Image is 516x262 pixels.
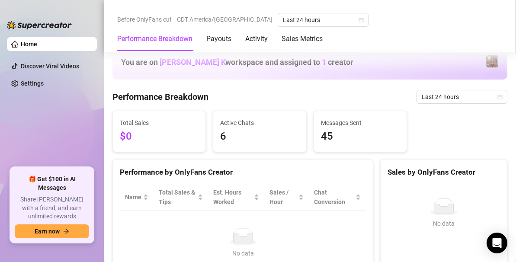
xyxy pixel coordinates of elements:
[120,184,154,211] th: Name
[264,184,308,211] th: Sales / Hour
[213,188,253,207] div: Est. Hours Worked
[15,195,89,221] span: Share [PERSON_NAME] with a friend, and earn unlimited rewards
[21,80,44,87] a: Settings
[125,192,141,202] span: Name
[160,58,225,67] span: [PERSON_NAME] K
[388,166,500,178] div: Sales by OnlyFans Creator
[21,41,37,48] a: Home
[121,58,353,67] h1: You are on workspace and assigned to creator
[486,55,498,67] img: Greek
[120,118,199,128] span: Total Sales
[314,188,354,207] span: Chat Conversion
[206,34,231,44] div: Payouts
[391,219,497,228] div: No data
[359,17,364,22] span: calendar
[15,224,89,238] button: Earn nowarrow-right
[120,128,199,145] span: $0
[154,184,208,211] th: Total Sales & Tips
[120,166,366,178] div: Performance by OnlyFans Creator
[422,90,502,103] span: Last 24 hours
[283,13,363,26] span: Last 24 hours
[282,34,323,44] div: Sales Metrics
[321,128,400,145] span: 45
[63,228,69,234] span: arrow-right
[15,175,89,192] span: 🎁 Get $100 in AI Messages
[112,91,208,103] h4: Performance Breakdown
[159,188,196,207] span: Total Sales & Tips
[322,58,326,67] span: 1
[35,228,60,235] span: Earn now
[309,184,366,211] th: Chat Conversion
[7,21,72,29] img: logo-BBDzfeDw.svg
[220,118,299,128] span: Active Chats
[245,34,268,44] div: Activity
[177,13,272,26] span: CDT America/[GEOGRAPHIC_DATA]
[497,94,503,99] span: calendar
[487,233,507,253] div: Open Intercom Messenger
[220,128,299,145] span: 6
[269,188,296,207] span: Sales / Hour
[321,118,400,128] span: Messages Sent
[117,13,172,26] span: Before OnlyFans cut
[117,34,192,44] div: Performance Breakdown
[21,63,79,70] a: Discover Viral Videos
[128,249,357,258] div: No data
